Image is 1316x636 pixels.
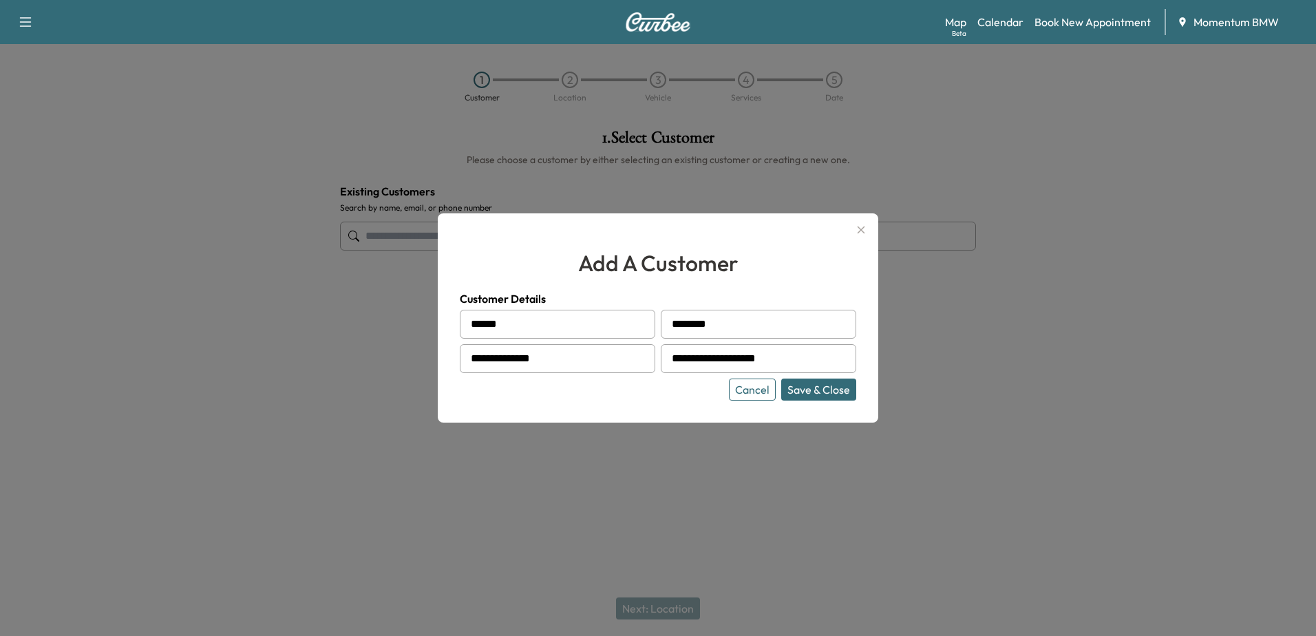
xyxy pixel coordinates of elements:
[952,28,966,39] div: Beta
[625,12,691,32] img: Curbee Logo
[1034,14,1151,30] a: Book New Appointment
[460,246,856,279] h2: add a customer
[729,379,776,401] button: Cancel
[945,14,966,30] a: MapBeta
[460,290,856,307] h4: Customer Details
[781,379,856,401] button: Save & Close
[1193,14,1279,30] span: Momentum BMW
[977,14,1023,30] a: Calendar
